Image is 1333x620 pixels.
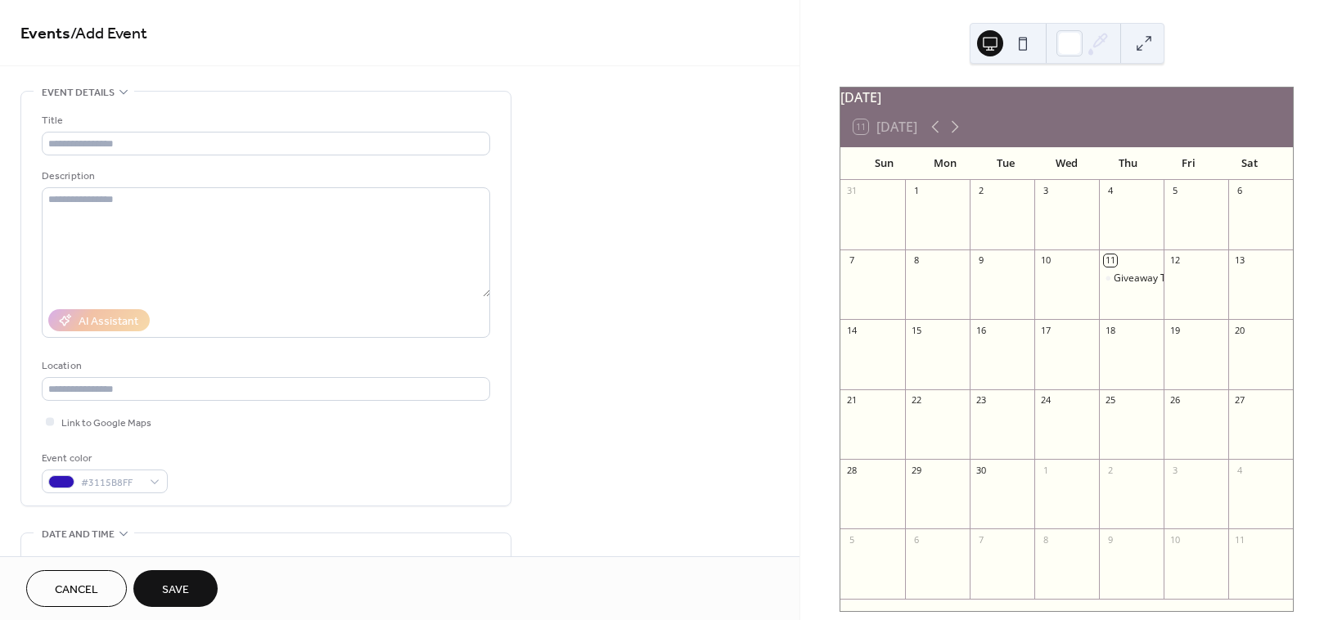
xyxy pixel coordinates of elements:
[1039,185,1052,197] div: 3
[1233,464,1245,476] div: 4
[26,570,127,607] button: Cancel
[1104,185,1116,197] div: 4
[1169,533,1181,546] div: 10
[910,394,922,407] div: 22
[70,18,147,50] span: / Add Event
[81,474,142,492] span: #3115B8FF
[910,464,922,476] div: 29
[975,464,987,476] div: 30
[133,570,218,607] button: Save
[1233,533,1245,546] div: 11
[1233,185,1245,197] div: 6
[1219,147,1280,180] div: Sat
[1169,394,1181,407] div: 26
[975,324,987,336] div: 16
[42,112,487,129] div: Title
[1039,464,1052,476] div: 1
[845,185,858,197] div: 31
[1104,324,1116,336] div: 18
[1039,394,1052,407] div: 24
[1039,324,1052,336] div: 17
[1104,394,1116,407] div: 25
[42,526,115,543] span: Date and time
[20,18,70,50] a: Events
[915,147,975,180] div: Mon
[910,324,922,336] div: 15
[1114,272,1183,285] div: Giveaway Time
[845,394,858,407] div: 21
[845,533,858,546] div: 5
[1104,254,1116,267] div: 11
[853,147,914,180] div: Sun
[975,147,1036,180] div: Tue
[1233,394,1245,407] div: 27
[1104,533,1116,546] div: 9
[1169,464,1181,476] div: 3
[1233,254,1245,267] div: 13
[162,582,189,599] span: Save
[1233,324,1245,336] div: 20
[975,254,987,267] div: 9
[42,168,487,185] div: Description
[1104,464,1116,476] div: 2
[1169,324,1181,336] div: 19
[975,185,987,197] div: 2
[845,464,858,476] div: 28
[42,84,115,101] span: Event details
[845,254,858,267] div: 7
[1097,147,1158,180] div: Thu
[975,394,987,407] div: 23
[1169,185,1181,197] div: 5
[42,450,164,467] div: Event color
[910,254,922,267] div: 8
[910,185,922,197] div: 1
[55,582,98,599] span: Cancel
[274,554,320,571] div: End date
[1169,254,1181,267] div: 12
[840,88,1293,107] div: [DATE]
[1099,272,1164,285] div: Giveaway Time
[845,324,858,336] div: 14
[1037,147,1097,180] div: Wed
[1158,147,1218,180] div: Fri
[61,415,151,432] span: Link to Google Maps
[975,533,987,546] div: 7
[42,554,92,571] div: Start date
[910,533,922,546] div: 6
[1039,254,1052,267] div: 10
[42,357,487,375] div: Location
[1039,533,1052,546] div: 8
